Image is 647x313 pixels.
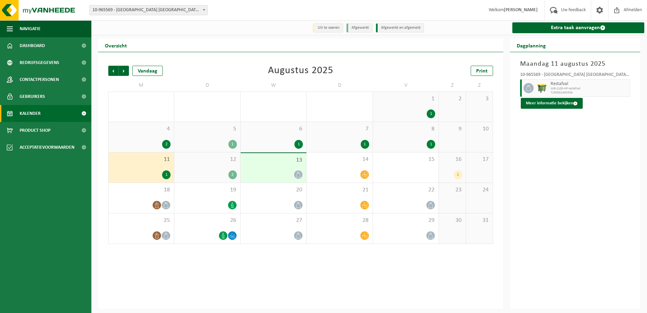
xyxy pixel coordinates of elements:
div: Augustus 2025 [268,66,333,76]
span: 13 [244,156,303,164]
span: 4 [112,125,171,133]
span: 7 [310,125,369,133]
span: 6 [244,125,303,133]
span: 27 [244,217,303,224]
button: Meer informatie bekijken [521,98,583,109]
span: 16 [442,156,462,163]
div: 1 [454,170,462,179]
span: Acceptatievoorwaarden [20,139,74,156]
span: 31 [469,217,489,224]
span: 29 [376,217,435,224]
div: 1 [427,140,435,149]
span: Gebruikers [20,88,45,105]
strong: [PERSON_NAME] [504,7,538,13]
span: 10 [469,125,489,133]
td: Z [466,79,493,91]
span: Contactpersonen [20,71,59,88]
td: D [307,79,373,91]
span: Vorige [108,66,118,76]
span: Restafval [551,81,628,87]
span: 10-965569 - VAN DER VALK HOTEL PARK LANE ANTWERPEN NV - ANTWERPEN [89,5,208,15]
span: 11 [112,156,171,163]
h2: Overzicht [98,39,134,52]
td: Z [439,79,466,91]
td: M [108,79,174,91]
span: Bedrijfsgegevens [20,54,59,71]
span: 30 [442,217,462,224]
li: Afgewerkt en afgemeld [376,23,424,33]
span: 17 [469,156,489,163]
span: 21 [310,186,369,194]
span: Kalender [20,105,41,122]
li: Uit te voeren [313,23,343,33]
div: 1 [361,140,369,149]
span: 10-965569 - VAN DER VALK HOTEL PARK LANE ANTWERPEN NV - ANTWERPEN [90,5,207,15]
span: Dashboard [20,37,45,54]
span: 14 [310,156,369,163]
span: 1 [376,95,435,103]
li: Afgewerkt [347,23,373,33]
td: V [373,79,439,91]
a: Print [471,66,493,76]
span: 18 [112,186,171,194]
div: 1 [162,170,171,179]
span: 28 [310,217,369,224]
span: 2 [442,95,462,103]
span: 24 [469,186,489,194]
span: WB-1100-HP restafval [551,87,628,91]
span: 12 [178,156,237,163]
div: 2 [228,170,237,179]
div: 1 [427,109,435,118]
div: 2 [162,140,171,149]
span: 9 [442,125,462,133]
span: 5 [178,125,237,133]
div: Vandaag [132,66,163,76]
span: Volgende [119,66,129,76]
img: WB-1100-HPE-GN-50 [537,83,547,93]
a: Extra taak aanvragen [512,22,645,33]
h3: Maandag 11 augustus 2025 [520,59,630,69]
td: W [241,79,307,91]
span: Navigatie [20,20,41,37]
span: 26 [178,217,237,224]
span: 25 [112,217,171,224]
span: 3 [469,95,489,103]
span: T250001493358 [551,91,628,95]
span: 22 [376,186,435,194]
td: D [174,79,240,91]
span: 23 [442,186,462,194]
span: 8 [376,125,435,133]
span: Product Shop [20,122,50,139]
span: 19 [178,186,237,194]
h2: Dagplanning [510,39,553,52]
div: 10-965569 - [GEOGRAPHIC_DATA] [GEOGRAPHIC_DATA] - [GEOGRAPHIC_DATA] [520,72,630,79]
span: 15 [376,156,435,163]
div: 1 [228,140,237,149]
span: 20 [244,186,303,194]
div: 1 [294,140,303,149]
span: Print [476,68,488,74]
